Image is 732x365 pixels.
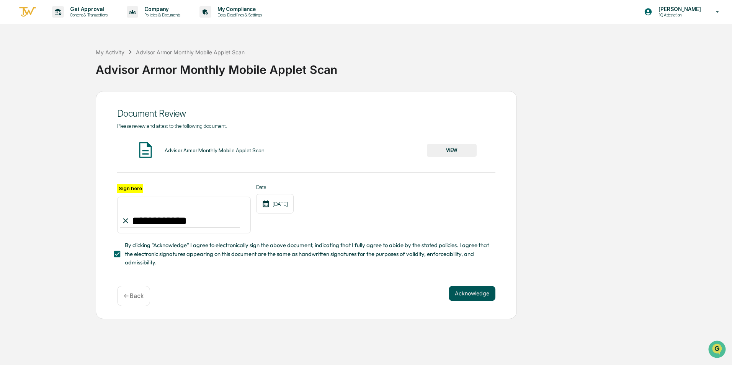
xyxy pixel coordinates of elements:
p: ← Back [124,292,144,300]
p: Content & Transactions [64,12,111,18]
button: Start new chat [130,61,139,70]
a: 🔎Data Lookup [5,108,51,122]
a: Powered byPylon [54,129,93,135]
button: VIEW [427,144,477,157]
p: Policies & Documents [138,12,184,18]
p: My Compliance [211,6,266,12]
span: Data Lookup [15,111,48,119]
div: My Activity [96,49,124,55]
div: Advisor Armor Monthly Mobile Applet Scan [165,147,265,153]
button: Acknowledge [449,286,495,301]
img: Document Icon [136,140,155,160]
div: We're available if you need us! [26,66,97,72]
span: Pylon [76,130,93,135]
input: Clear [20,35,126,43]
div: 🗄️ [56,97,62,103]
span: Please review and attest to the following document. [117,123,227,129]
a: 🗄️Attestations [52,93,98,107]
p: Get Approval [64,6,111,12]
div: Advisor Armor Monthly Mobile Applet Scan [136,49,245,55]
p: [PERSON_NAME] [652,6,705,12]
p: Company [138,6,184,12]
div: [DATE] [256,194,294,213]
img: logo [18,6,37,18]
span: Preclearance [15,96,49,104]
span: By clicking "Acknowledge" I agree to electronically sign the above document, indicating that I fu... [125,241,489,267]
iframe: Open customer support [707,340,728,360]
p: 1Q Attestation [652,12,705,18]
a: 🖐️Preclearance [5,93,52,107]
p: Data, Deadlines & Settings [211,12,266,18]
div: 🖐️ [8,97,14,103]
img: 1746055101610-c473b297-6a78-478c-a979-82029cc54cd1 [8,59,21,72]
div: Start new chat [26,59,126,66]
div: 🔎 [8,112,14,118]
p: How can we help? [8,16,139,28]
label: Date [256,184,294,190]
label: Sign here [117,184,143,193]
div: Advisor Armor Monthly Mobile Applet Scan [96,57,728,77]
div: Document Review [117,108,495,119]
span: Attestations [63,96,95,104]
